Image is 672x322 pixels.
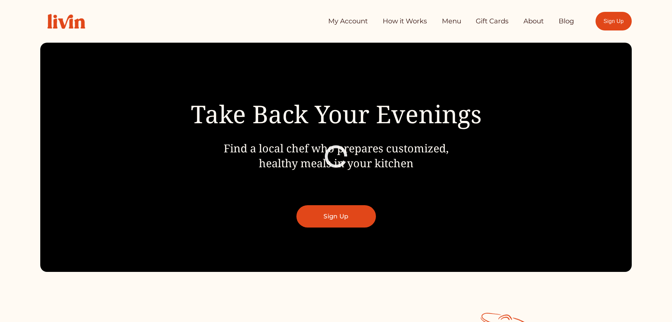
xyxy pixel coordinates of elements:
[523,15,544,28] a: About
[559,15,574,28] a: Blog
[191,97,481,130] span: Take Back Your Evenings
[596,12,632,30] a: Sign Up
[476,15,509,28] a: Gift Cards
[383,15,427,28] a: How it Works
[328,15,368,28] a: My Account
[224,141,449,170] span: Find a local chef who prepares customized, healthy meals in your kitchen
[40,7,92,36] img: Livin
[296,205,376,228] a: Sign Up
[442,15,461,28] a: Menu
